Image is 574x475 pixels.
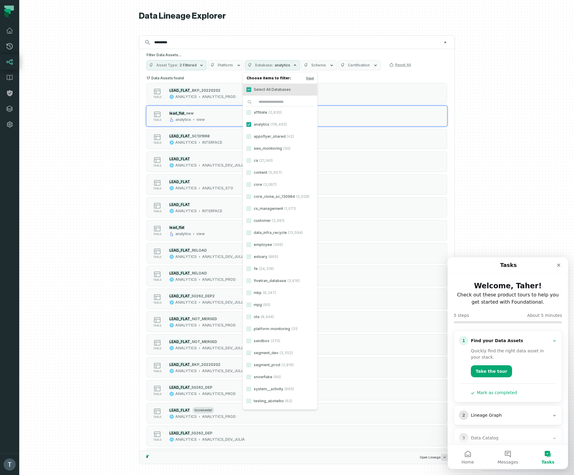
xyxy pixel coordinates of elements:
[153,324,161,327] span: table
[243,383,318,395] label: system__activity
[243,371,318,383] label: snowflake
[269,110,282,115] span: (2,830)
[247,314,251,319] button: ota(8,444)
[311,63,326,68] span: Schema
[202,437,245,442] div: ANALYTICS_DEV_JULIA
[442,39,448,45] button: Clear search query
[243,299,318,311] label: mpg
[284,387,294,391] span: (995)
[175,140,197,145] div: ANALYTICS
[153,347,161,350] span: table
[247,363,251,367] button: segment_prod(3,816)
[146,426,447,446] button: tableANALYTICSANALYTICS_DEV_JULIA
[274,375,281,379] span: (60)
[247,182,251,187] button: core(3,087)
[175,277,197,282] div: ANALYTICS
[243,75,318,84] h4: Choose items to filter:
[247,339,251,343] button: sandbox(370)
[243,251,318,263] label: estuary
[247,351,251,355] button: segment_dev(3,352)
[153,96,161,99] span: table
[146,289,447,309] button: tableANALYTICSANALYTICS_DEV_JULIA
[243,203,318,215] label: cs_management
[202,186,233,191] div: ANALYTICS_STG
[263,302,270,307] span: (95)
[153,256,161,259] span: table
[202,140,222,145] div: INTERFACE
[283,146,290,151] span: (30)
[247,218,251,223] button: customer(2,991)
[243,275,318,287] label: fivetran_database
[153,438,161,441] span: table
[146,174,447,195] button: tableANALYTICSANALYTICS_STG
[156,63,178,68] span: Asset Type
[153,370,161,373] span: table
[169,225,184,230] mark: lead_flat
[153,278,161,281] span: table
[169,271,190,275] mark: LEAD_FLAT
[175,186,197,191] div: ANALYTICS
[153,210,161,213] span: table
[190,88,220,93] span: _BKP_20220202
[175,437,197,442] div: ANALYTICS
[192,407,214,413] span: incremental
[306,76,314,81] button: Reset
[146,83,447,103] button: tableANALYTICSANALYTICS_PROD
[261,314,274,319] span: (8,444)
[259,266,274,271] span: (24,319)
[184,111,194,115] span: _new
[247,194,251,199] button: core_clone_sc_130984(2,028)
[146,220,447,241] button: tableanalyticsview
[169,362,190,367] mark: LEAD_FLAT
[139,74,454,451] div: Suggestions
[146,197,447,218] button: tableANALYTICSINTERFACE
[259,158,273,163] span: (21,140)
[243,323,318,335] label: platform-monitoring
[146,60,207,70] button: Asset Type2 Filtered
[146,357,447,378] button: tableANALYTICSANALYTICS_DEV_JULIA
[153,415,161,418] span: table
[291,326,298,331] span: (31)
[420,454,448,461] span: Open Lineage
[281,363,294,367] span: (3,816)
[387,60,413,70] button: Reset All
[243,335,318,347] label: sandbox
[175,94,197,99] div: ANALYTICS
[243,347,318,359] label: segment_dev
[190,385,212,390] span: _50262_DEP
[202,163,245,168] div: ANALYTICS_DEV_JULIA
[247,87,251,92] button: Select All Databases
[243,130,318,142] label: appsflyer_shared
[285,399,292,403] span: (62)
[153,233,161,236] span: table
[190,431,212,435] span: _50262_DEP
[247,387,251,391] button: system__activity(995)
[247,206,251,211] button: cs_management(1,071)
[190,317,217,321] span: _NOT_MERGED
[153,301,161,304] span: table
[247,254,251,259] button: estuary(865)
[263,182,277,187] span: (3,087)
[272,218,284,223] span: (2,991)
[146,243,447,263] button: tableANALYTICSANALYTICS_DEV_JULIA
[169,294,190,298] mark: LEAD_FLAT
[247,399,251,403] button: testing_abotelho(62)
[247,290,251,295] button: mkp(8,347)
[169,88,190,93] mark: LEAD_FLAT
[146,53,447,57] h5: Filter Data Assets...
[175,209,197,213] div: ANALYTICS
[146,449,447,469] button: tableANALYTICSANALYTICS_PROD
[271,122,287,127] span: (116,455)
[4,458,16,470] img: avatar of Taher Hekmatfar
[243,191,318,203] label: core_clone_sc_130984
